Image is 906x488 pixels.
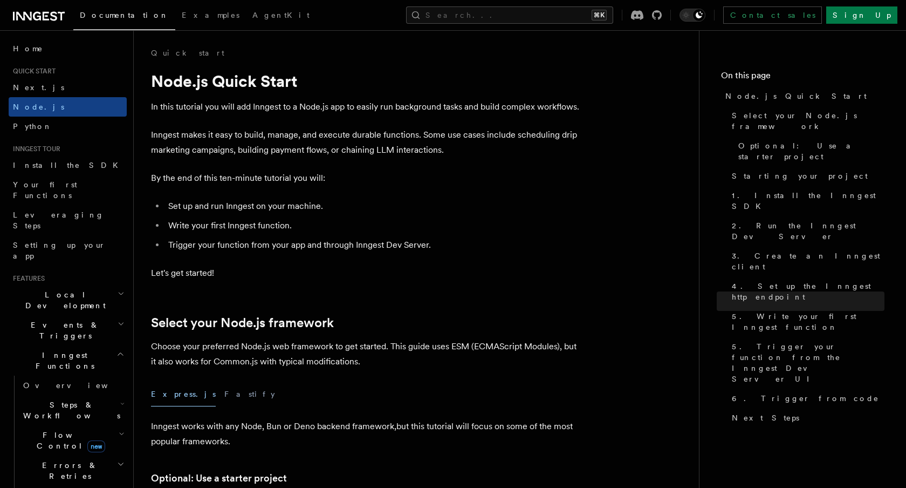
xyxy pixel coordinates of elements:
[725,91,867,101] span: Node.js Quick Start
[87,440,105,452] span: new
[23,381,134,390] span: Overview
[9,145,60,153] span: Inngest tour
[679,9,705,22] button: Toggle dark mode
[151,71,582,91] h1: Node.js Quick Start
[727,166,884,186] a: Starting your project
[592,10,607,21] kbd: ⌘K
[406,6,613,24] button: Search...⌘K
[19,425,127,456] button: Flow Controlnew
[13,43,43,54] span: Home
[9,67,56,76] span: Quick start
[732,281,884,302] span: 4. Set up the Inngest http endpoint
[9,235,127,266] a: Setting up your app
[732,220,884,242] span: 2. Run the Inngest Dev Server
[738,140,884,162] span: Optional: Use a starter project
[727,389,884,408] a: 6. Trigger from code
[723,6,822,24] a: Contact sales
[9,97,127,117] a: Node.js
[9,345,127,376] button: Inngest Functions
[734,136,884,166] a: Optional: Use a starter project
[721,69,884,86] h4: On this page
[246,3,316,29] a: AgentKit
[9,274,45,283] span: Features
[732,412,799,423] span: Next Steps
[13,103,64,111] span: Node.js
[13,161,125,170] span: Install the SDK
[165,199,582,214] li: Set up and run Inngest on your machine.
[151,99,582,114] p: In this tutorial you will add Inngest to a Node.js app to easily run background tasks and build c...
[80,11,169,19] span: Documentation
[727,276,884,307] a: 4. Set up the Inngest http endpoint
[19,399,120,421] span: Steps & Workflows
[13,83,64,92] span: Next.js
[826,6,897,24] a: Sign Up
[727,408,884,428] a: Next Steps
[151,315,334,330] a: Select your Node.js framework
[732,341,884,384] span: 5. Trigger your function from the Inngest Dev Server UI
[732,311,884,333] span: 5. Write your first Inngest function
[732,110,884,132] span: Select your Node.js framework
[151,48,224,58] a: Quick start
[732,393,879,404] span: 6. Trigger from code
[727,106,884,136] a: Select your Node.js framework
[165,238,582,253] li: Trigger your function from your app and through Inngest Dev Server.
[732,171,868,181] span: Starting your project
[151,382,216,406] button: Express.js
[727,337,884,389] a: 5. Trigger your function from the Inngest Dev Server UI
[13,122,52,131] span: Python
[727,216,884,246] a: 2. Run the Inngest Dev Server
[151,171,582,186] p: By the end of this ten-minute tutorial you will:
[727,307,884,337] a: 5. Write your first Inngest function
[9,117,127,136] a: Python
[151,127,582,158] p: Inngest makes it easy to build, manage, and execute durable functions. Some use cases include sch...
[9,175,127,205] a: Your first Functions
[165,218,582,233] li: Write your first Inngest function.
[9,320,118,341] span: Events & Triggers
[721,86,884,106] a: Node.js Quick Start
[151,419,582,449] p: Inngest works with any Node, Bun or Deno backend framework,but this tutorial will focus on some o...
[9,285,127,315] button: Local Development
[13,211,104,230] span: Leveraging Steps
[9,155,127,175] a: Install the SDK
[19,456,127,486] button: Errors & Retries
[73,3,175,30] a: Documentation
[732,190,884,212] span: 1. Install the Inngest SDK
[732,250,884,272] span: 3. Create an Inngest client
[727,246,884,276] a: 3. Create an Inngest client
[9,315,127,345] button: Events & Triggers
[175,3,246,29] a: Examples
[151,266,582,281] p: Let's get started!
[19,460,117,482] span: Errors & Retries
[9,350,116,371] span: Inngest Functions
[151,339,582,369] p: Choose your preferred Node.js web framework to get started. This guide uses ESM (ECMAScript Modul...
[224,382,275,406] button: Fastify
[19,430,119,451] span: Flow Control
[9,39,127,58] a: Home
[9,78,127,97] a: Next.js
[13,180,77,200] span: Your first Functions
[151,471,287,486] a: Optional: Use a starter project
[13,241,106,260] span: Setting up your app
[9,205,127,235] a: Leveraging Steps
[19,376,127,395] a: Overview
[252,11,310,19] span: AgentKit
[9,289,118,311] span: Local Development
[727,186,884,216] a: 1. Install the Inngest SDK
[19,395,127,425] button: Steps & Workflows
[182,11,239,19] span: Examples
